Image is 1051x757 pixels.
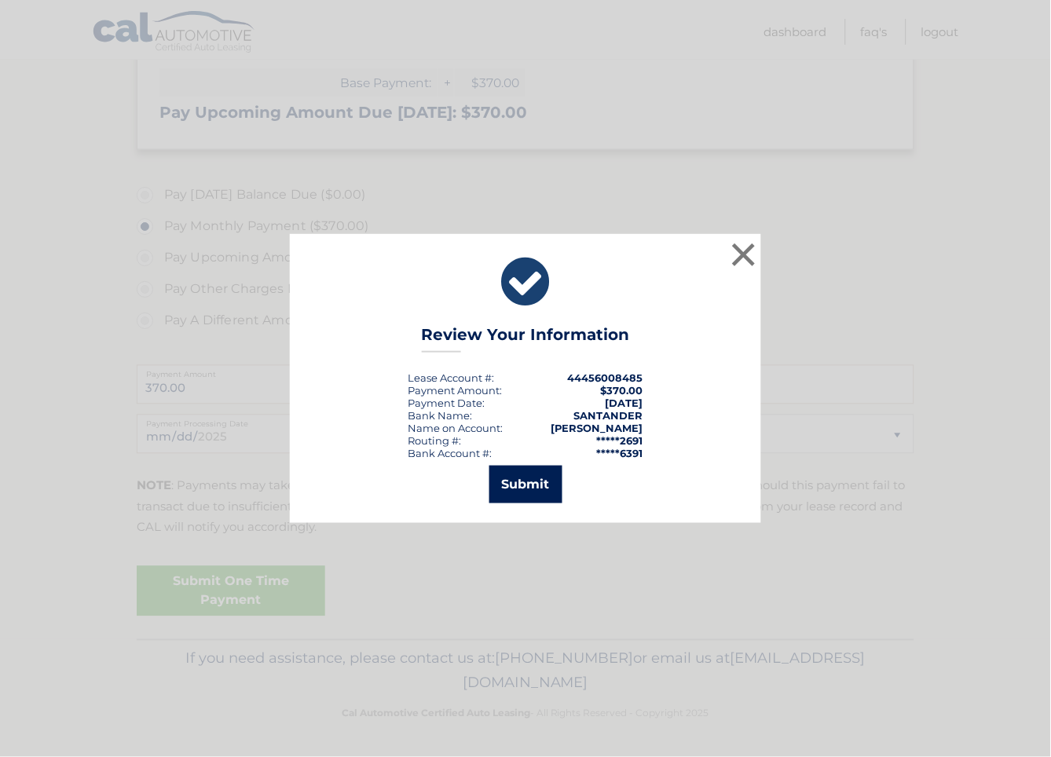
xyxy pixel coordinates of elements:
[408,397,485,409] div: :
[728,239,760,270] button: ×
[489,466,562,503] button: Submit
[408,422,503,434] div: Name on Account:
[408,447,492,459] div: Bank Account #:
[422,325,630,353] h3: Review Your Information
[551,422,643,434] strong: [PERSON_NAME]
[408,434,461,447] div: Routing #:
[601,384,643,397] span: $370.00
[408,384,502,397] div: Payment Amount:
[574,409,643,422] strong: SANTANDER
[568,371,643,384] strong: 44456008485
[408,409,472,422] div: Bank Name:
[606,397,643,409] span: [DATE]
[408,371,494,384] div: Lease Account #:
[408,397,482,409] span: Payment Date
